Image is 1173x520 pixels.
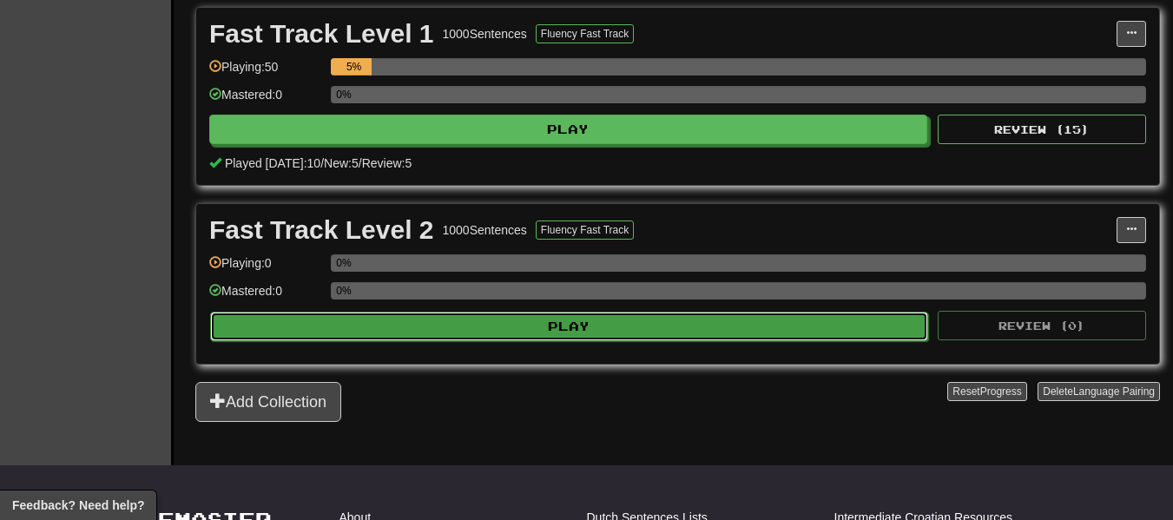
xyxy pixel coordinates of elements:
button: Fluency Fast Track [536,24,634,43]
span: Review: 5 [362,156,412,170]
div: 1000 Sentences [443,221,527,239]
span: / [320,156,324,170]
button: DeleteLanguage Pairing [1038,382,1160,401]
div: Mastered: 0 [209,86,322,115]
span: Open feedback widget [12,497,144,514]
span: Language Pairing [1073,385,1155,398]
button: Add Collection [195,382,341,422]
div: Playing: 50 [209,58,322,87]
button: Play [210,312,928,341]
div: 5% [336,58,372,76]
div: Mastered: 0 [209,282,322,311]
span: New: 5 [324,156,359,170]
div: Fast Track Level 2 [209,217,434,243]
span: / [359,156,362,170]
div: Playing: 0 [209,254,322,283]
button: Fluency Fast Track [536,221,634,240]
div: 1000 Sentences [443,25,527,43]
span: Progress [980,385,1022,398]
span: Played [DATE]: 10 [225,156,320,170]
button: ResetProgress [947,382,1026,401]
button: Review (0) [938,311,1146,340]
div: Fast Track Level 1 [209,21,434,47]
button: Review (15) [938,115,1146,144]
button: Play [209,115,927,144]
